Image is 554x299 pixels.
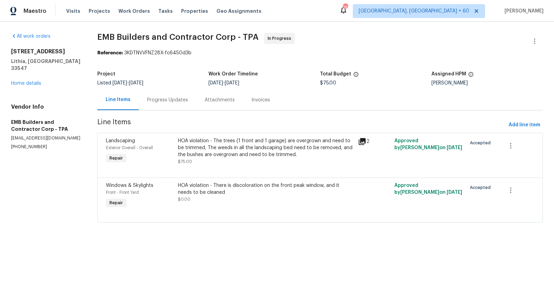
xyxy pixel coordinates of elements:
[89,8,110,15] span: Projects
[97,49,543,56] div: 3KDTNVVFNZ28X-fc6450d3b
[106,190,139,194] span: Front - Front Yard
[106,183,153,188] span: Windows & Skylights
[129,81,143,85] span: [DATE]
[431,81,543,85] div: [PERSON_NAME]
[106,138,135,143] span: Landscaping
[113,81,143,85] span: -
[11,119,81,133] h5: EMB Builders and Contractor Corp - TPA
[11,135,81,141] p: [EMAIL_ADDRESS][DOMAIN_NAME]
[394,183,462,195] span: Approved by [PERSON_NAME] on
[107,155,126,162] span: Repair
[216,8,261,15] span: Geo Assignments
[11,103,81,110] h4: Vendor Info
[11,48,81,55] h2: [STREET_ADDRESS]
[320,72,351,76] h5: Total Budget
[24,8,46,15] span: Maestro
[11,58,81,72] h5: Lithia, [GEOGRAPHIC_DATA] 33547
[107,199,126,206] span: Repair
[97,33,259,41] span: EMB Builders and Contractor Corp - TPA
[358,137,390,146] div: 2
[11,34,51,39] a: All work orders
[97,119,506,132] span: Line Items
[470,139,493,146] span: Accepted
[97,81,143,85] span: Listed
[158,9,173,13] span: Tasks
[343,4,348,11] div: 799
[208,81,223,85] span: [DATE]
[468,72,474,81] span: The hpm assigned to this work order.
[97,51,123,55] b: Reference:
[359,8,469,15] span: [GEOGRAPHIC_DATA], [GEOGRAPHIC_DATA] + 60
[147,97,188,103] div: Progress Updates
[320,81,336,85] span: $75.00
[178,197,190,201] span: $0.00
[394,138,462,150] span: Approved by [PERSON_NAME] on
[118,8,150,15] span: Work Orders
[502,8,544,15] span: [PERSON_NAME]
[447,190,462,195] span: [DATE]
[11,81,41,86] a: Home details
[178,160,192,164] span: $75.00
[353,72,359,81] span: The total cost of line items that have been proposed by Opendoor. This sum includes line items th...
[11,144,81,150] p: [PHONE_NUMBER]
[251,97,270,103] div: Invoices
[97,72,115,76] h5: Project
[431,72,466,76] h5: Assigned HPM
[447,145,462,150] span: [DATE]
[506,119,543,132] button: Add line item
[181,8,208,15] span: Properties
[268,35,294,42] span: In Progress
[66,8,80,15] span: Visits
[113,81,127,85] span: [DATE]
[208,72,258,76] h5: Work Order Timeline
[208,81,239,85] span: -
[470,184,493,191] span: Accepted
[225,81,239,85] span: [DATE]
[106,96,131,103] div: Line Items
[205,97,235,103] div: Attachments
[178,182,354,196] div: HOA violation - There is discoloration on the front peak window, and it needs to be cleaned
[509,121,540,129] span: Add line item
[178,137,354,158] div: HOA violation - The trees (1 front and 1 garage) are overgrown and need to be trimmed, The weeds ...
[106,146,153,150] span: Exterior Overall - Overall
